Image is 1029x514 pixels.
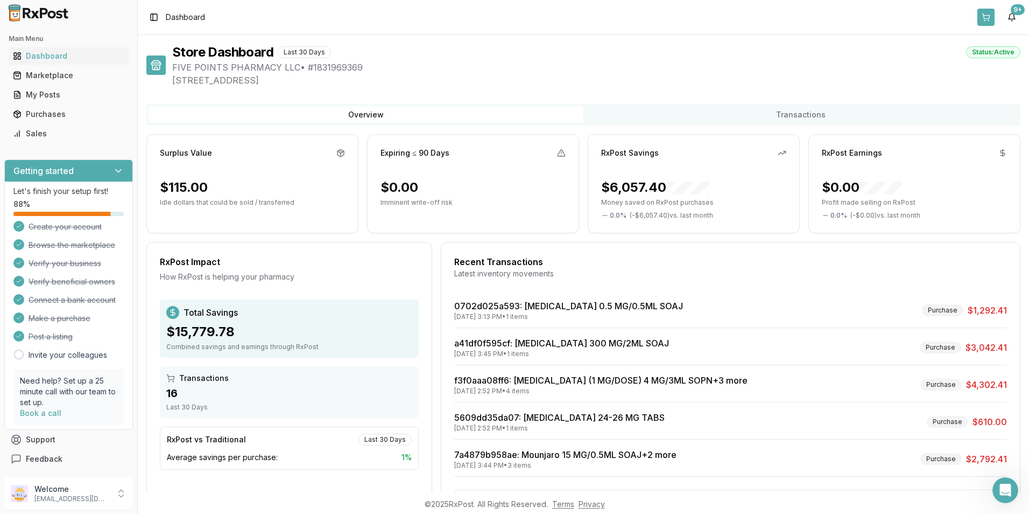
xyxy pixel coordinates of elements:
[850,211,920,220] span: ( - $0.00 ) vs. last month
[13,51,124,61] div: Dashboard
[278,46,331,58] div: Last 30 Days
[166,12,205,23] nav: breadcrumb
[172,74,1020,87] span: [STREET_ADDRESS]
[822,179,903,196] div: $0.00
[454,375,748,386] a: f3f0aaa08ff6: [MEDICAL_DATA] (1 MG/DOSE) 4 MG/3ML SOPN+3 more
[4,106,133,123] button: Purchases
[29,313,90,324] span: Make a purchase
[920,342,961,353] div: Purchase
[601,198,786,207] p: Money saved on RxPost purchases
[358,434,412,446] div: Last 30 Days
[166,12,205,23] span: Dashboard
[160,198,345,207] p: Idle dollars that could be sold / transferred
[172,61,1020,74] span: FIVE POINTS PHARMACY LLC • # 1831969369
[4,86,133,103] button: My Posts
[167,452,278,463] span: Average savings per purchase:
[29,276,115,287] span: Verify beneficial owners
[601,148,659,158] div: RxPost Savings
[13,70,124,81] div: Marketplace
[20,376,117,408] p: Need help? Set up a 25 minute call with our team to set up.
[29,221,102,232] span: Create your account
[13,109,124,120] div: Purchases
[11,485,28,502] img: User avatar
[966,378,1007,391] span: $4,302.41
[4,430,133,449] button: Support
[34,495,109,503] p: [EMAIL_ADDRESS][DOMAIN_NAME]
[454,387,748,395] div: [DATE] 2:52 PM • 4 items
[454,424,665,433] div: [DATE] 2:52 PM • 1 items
[167,434,246,445] div: RxPost vs Traditional
[579,499,605,509] a: Privacy
[172,44,273,61] h1: Store Dashboard
[920,379,962,391] div: Purchase
[9,46,129,66] a: Dashboard
[454,255,1007,268] div: Recent Transactions
[583,106,1018,123] button: Transactions
[927,416,968,428] div: Purchase
[454,461,676,470] div: [DATE] 3:44 PM • 3 items
[552,499,574,509] a: Terms
[1003,9,1020,26] button: 9+
[454,350,669,358] div: [DATE] 3:45 PM • 1 items
[166,323,412,341] div: $15,779.78
[4,67,133,84] button: Marketplace
[20,408,61,418] a: Book a call
[166,343,412,351] div: Combined savings and earnings through RxPost
[29,331,73,342] span: Post a listing
[992,477,1018,503] iframe: Intercom live chat
[166,403,412,412] div: Last 30 Days
[454,490,1007,507] button: View All Transactions
[920,453,962,465] div: Purchase
[160,179,208,196] div: $115.00
[454,301,683,311] a: 0702d025a593: [MEDICAL_DATA] 0.5 MG/0.5ML SOAJ
[26,454,62,464] span: Feedback
[4,449,133,469] button: Feedback
[13,186,124,197] p: Let's finish your setup first!
[29,258,101,269] span: Verify your business
[29,240,115,251] span: Browse the marketplace
[4,47,133,65] button: Dashboard
[454,412,665,423] a: 5609dd35da07: [MEDICAL_DATA] 24-26 MG TABS
[380,179,418,196] div: $0.00
[9,105,129,124] a: Purchases
[149,106,583,123] button: Overview
[1011,4,1025,15] div: 9+
[9,124,129,143] a: Sales
[13,128,124,139] div: Sales
[179,373,229,384] span: Transactions
[454,312,683,321] div: [DATE] 3:13 PM • 1 items
[380,198,566,207] p: Imminent write-off risk
[401,452,412,463] span: 1 %
[13,164,74,177] h3: Getting started
[160,272,419,282] div: How RxPost is helping your pharmacy
[454,449,676,460] a: 7a4879b958ae: Mounjaro 15 MG/0.5ML SOAJ+2 more
[454,338,669,349] a: a41df0f595cf: [MEDICAL_DATA] 300 MG/2ML SOAJ
[601,179,709,196] div: $6,057.40
[34,484,109,495] p: Welcome
[9,34,129,43] h2: Main Menu
[160,255,419,268] div: RxPost Impact
[29,295,116,305] span: Connect a bank account
[380,148,449,158] div: Expiring ≤ 90 Days
[184,306,238,319] span: Total Savings
[822,148,882,158] div: RxPost Earnings
[9,66,129,85] a: Marketplace
[968,304,1007,317] span: $1,292.41
[4,4,73,22] img: RxPost Logo
[966,453,1007,466] span: $2,792.41
[13,199,30,210] span: 88 %
[4,125,133,142] button: Sales
[830,211,847,220] span: 0.0 %
[13,89,124,100] div: My Posts
[610,211,626,220] span: 0.0 %
[972,415,1007,428] span: $610.00
[166,386,412,401] div: 16
[454,268,1007,279] div: Latest inventory movements
[966,46,1020,58] div: Status: Active
[822,198,1007,207] p: Profit made selling on RxPost
[922,304,963,316] div: Purchase
[9,85,129,105] a: My Posts
[965,341,1007,354] span: $3,042.41
[29,350,107,360] a: Invite your colleagues
[630,211,713,220] span: ( - $6,057.40 ) vs. last month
